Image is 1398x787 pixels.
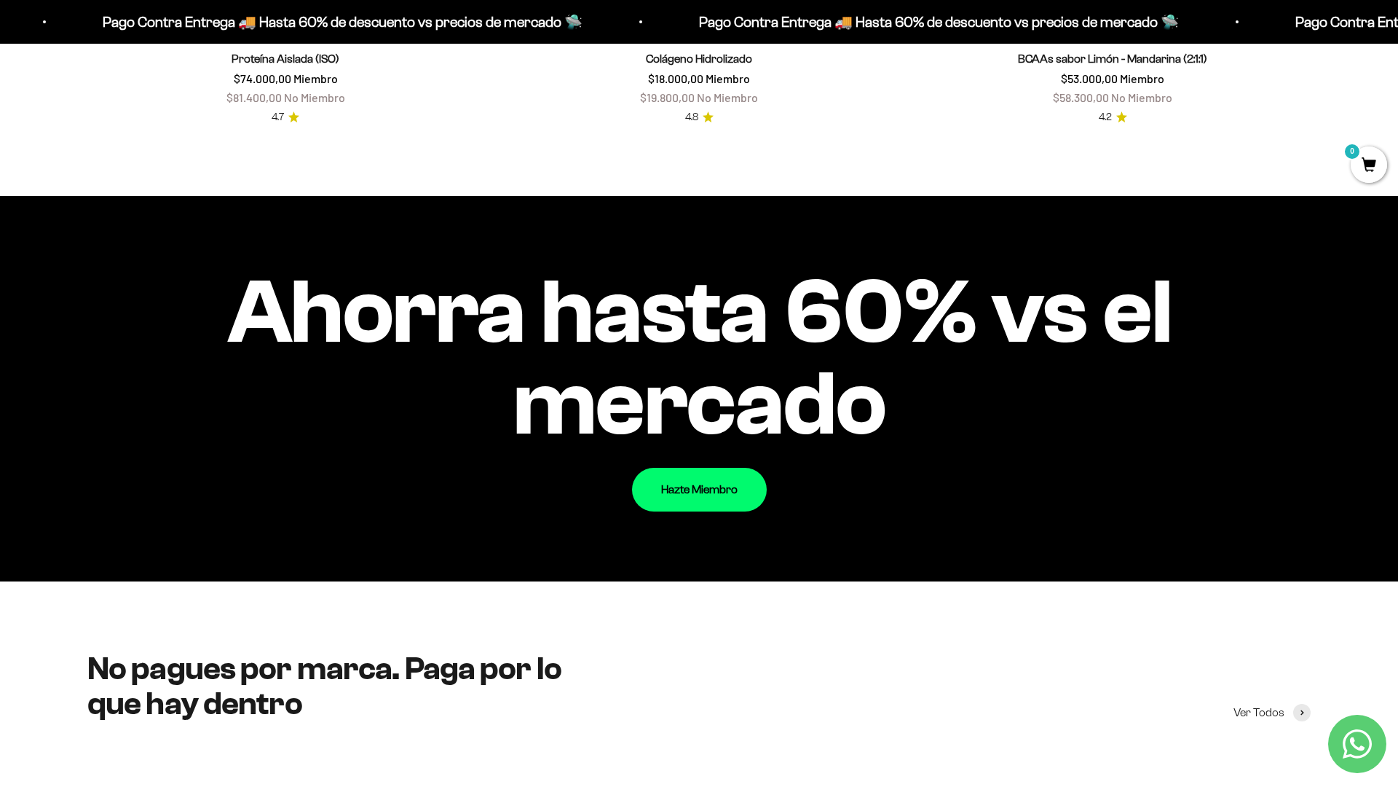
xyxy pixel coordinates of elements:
[648,71,703,85] span: $18.000,00
[284,90,345,104] span: No Miembro
[1018,52,1207,65] a: BCAAs sabor Limón - Mandarina (2:1:1)
[234,71,291,85] span: $74.000,00
[706,71,750,85] span: Miembro
[232,52,339,65] a: Proteína Aislada (ISO)
[87,651,561,721] split-lines: No pagues por marca. Paga por lo que hay dentro
[699,10,1179,34] p: Pago Contra Entrega 🚚 Hasta 60% de descuento vs precios de mercado 🛸
[640,90,695,104] span: $19.800,00
[1351,158,1387,174] a: 0
[646,52,752,65] a: Colágeno Hidrolizado
[1233,703,1284,722] span: Ver Todos
[697,90,758,104] span: No Miembro
[1120,71,1164,85] span: Miembro
[272,109,299,125] a: 4.74.7 de 5.0 estrellas
[293,71,338,85] span: Miembro
[272,109,284,125] span: 4.7
[1343,143,1361,160] mark: 0
[685,109,698,125] span: 4.8
[226,90,282,104] span: $81.400,00
[685,109,714,125] a: 4.84.8 de 5.0 estrellas
[1061,71,1118,85] span: $53.000,00
[1233,703,1311,722] a: Ver Todos
[103,10,582,34] p: Pago Contra Entrega 🚚 Hasta 60% de descuento vs precios de mercado 🛸
[1053,90,1109,104] span: $58.300,00
[632,468,767,512] a: Hazte Miembro
[1111,90,1172,104] span: No Miembro
[1099,109,1112,125] span: 4.2
[87,266,1311,450] impact-text: Ahorra hasta 60% vs el mercado
[1099,109,1127,125] a: 4.24.2 de 5.0 estrellas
